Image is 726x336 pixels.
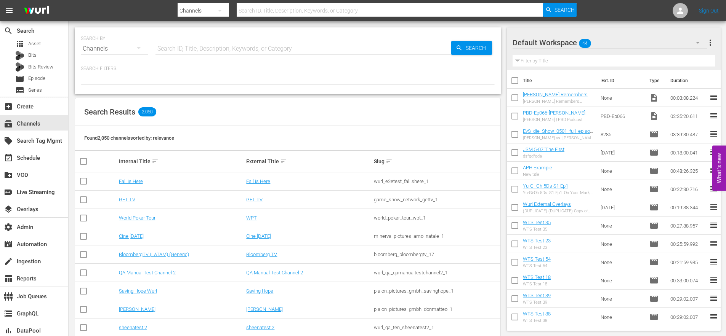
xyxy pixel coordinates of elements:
[709,239,718,248] span: reorder
[523,147,567,158] a: JSM 5-07 'The First Thanksgiving' (+125)
[119,288,157,294] a: Saving Hope Wurl
[598,143,646,162] td: [DATE]
[84,135,174,141] span: Found 2,050 channels sorted by: relevance
[597,70,645,91] th: Ext. ID
[523,300,551,305] div: WTS Test 39
[374,288,499,294] div: plaion_pictures_gmbh_savinghope_1
[667,198,709,217] td: 00:19:38.344
[246,270,303,275] a: QA Manual Test Channel 2
[374,325,499,330] div: wurl_qa_ten_sheenatest2_1
[513,32,707,53] div: Default Workspace
[15,62,24,72] div: Bits Review
[649,203,659,212] span: Episode
[649,239,659,248] span: Episode
[28,75,45,82] span: Episode
[523,165,552,170] a: APH Example
[4,136,13,145] span: Search Tag Mgmt
[119,233,144,239] a: Cine [DATE]
[649,258,659,267] span: Episode
[598,235,646,253] td: None
[28,51,37,59] span: Bits
[374,215,499,221] div: world_poker_tour_wpt_1
[709,221,718,230] span: reorder
[598,125,646,143] td: 8285
[645,70,666,91] th: Type
[463,41,492,55] span: Search
[386,158,393,165] span: sort
[280,158,287,165] span: sort
[246,197,263,202] a: GET TV
[523,172,552,177] div: New title
[138,107,156,116] span: 2,050
[4,274,13,283] span: Reports
[84,107,135,116] span: Search Results
[523,154,595,159] div: dsfgdfgda
[5,6,14,15] span: menu
[374,306,499,312] div: plaion_pictures_gmbh_donmatteo_1
[667,253,709,271] td: 00:21:59.985
[706,38,715,47] span: more_vert
[246,215,257,221] a: WPT
[15,51,24,60] div: Bits
[18,2,55,20] img: ans4CAIJ8jUAAAAAAAAAAAAAAAAAAAAAAAAgQb4GAAAAAAAAAAAAAAAAAAAAAAAAJMjXAAAAAAAAAAAAAAAAAAAAAAAAgAT5G...
[598,107,646,125] td: PBD-Ep066
[523,190,595,195] div: Yu-Gi-Oh 5Ds: S1 Ep1: On Your Mark, Get Set, DUEL!
[523,282,551,287] div: WTS Test 18
[649,185,659,194] span: Episode
[523,293,551,298] a: WTS Test 39
[709,294,718,303] span: reorder
[667,271,709,290] td: 00:33:00.074
[119,270,176,275] a: QA Manual Test Channel 2
[649,294,659,303] span: Episode
[246,288,273,294] a: Saving Hope
[119,157,244,166] div: Internal Title
[523,209,595,213] div: (DUPLICATE) (DUPLICATE) Copy of [PERSON_NAME] External Overlays
[598,89,646,107] td: None
[4,119,13,128] span: Channels
[649,130,659,139] span: Episode
[4,292,13,301] span: Job Queues
[374,157,499,166] div: Slug
[152,158,159,165] span: sort
[15,74,24,83] span: Episode
[523,256,551,262] a: WTS Test 54
[246,325,274,330] a: sheenatest 2
[4,205,13,214] span: Overlays
[709,257,718,266] span: reorder
[523,135,595,140] div: [PERSON_NAME] vs. [PERSON_NAME] - Die Liveshow
[523,128,593,140] a: EvS_die_Show_0501_full_episode
[579,35,591,51] span: 44
[667,125,709,143] td: 03:39:30.487
[246,157,372,166] div: External Title
[709,111,718,120] span: reorder
[712,145,726,191] button: Open Feedback Widget
[667,89,709,107] td: 00:03:08.224
[119,306,155,312] a: [PERSON_NAME]
[699,8,719,14] a: Sign Out
[4,326,13,335] span: DataPool
[28,40,41,48] span: Asset
[4,257,13,266] span: Ingestion
[4,309,13,318] span: GraphQL
[523,318,551,323] div: WTS Test 38
[709,312,718,321] span: reorder
[667,143,709,162] td: 00:18:00.041
[649,111,659,121] span: Video
[709,202,718,212] span: reorder
[667,217,709,235] td: 00:27:38.957
[523,274,551,280] a: WTS Test 18
[81,38,148,59] div: Channels
[374,270,499,275] div: wurl_qa_qamanualtestchannel2_1
[4,170,13,180] span: VOD
[709,184,718,193] span: reorder
[667,290,709,308] td: 00:29:02.007
[4,102,13,111] span: Create
[667,107,709,125] td: 02:35:20.611
[4,223,13,232] span: Admin
[709,129,718,139] span: reorder
[28,86,42,94] span: Series
[598,290,646,308] td: None
[649,276,659,285] span: Episode
[523,220,551,225] a: WTS Test 35
[709,275,718,285] span: reorder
